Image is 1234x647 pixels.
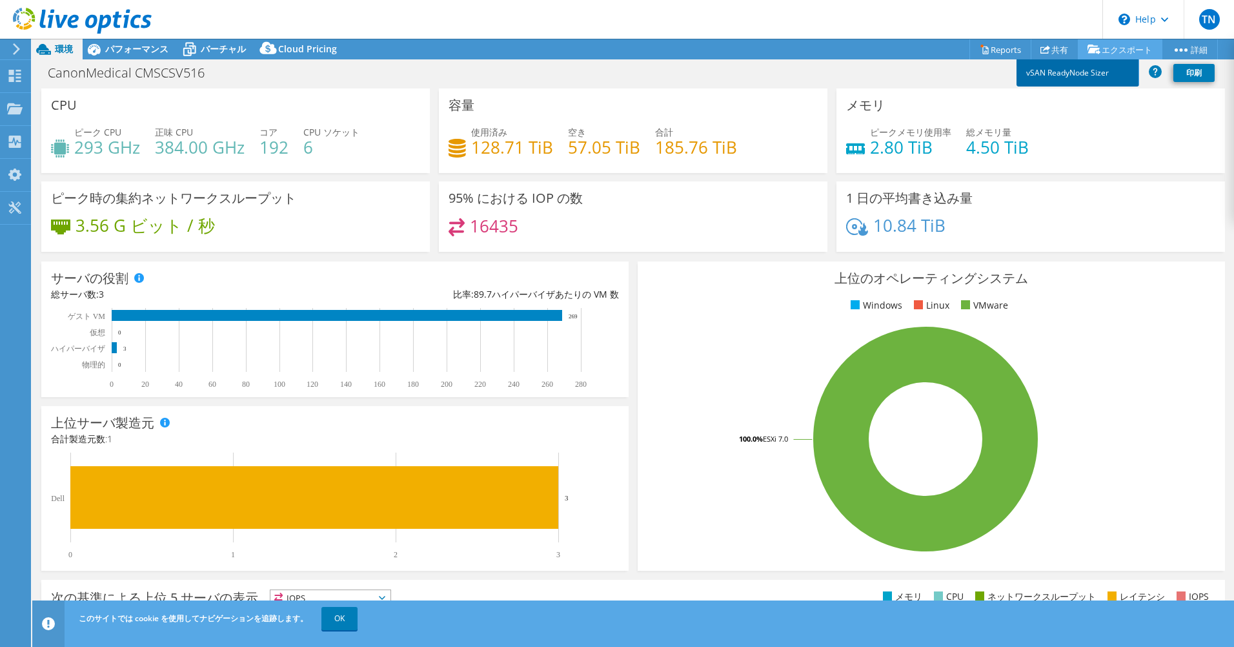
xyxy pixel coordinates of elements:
h3: ピーク時の集約ネットワークスループット [51,191,296,205]
text: 40 [175,380,183,389]
span: TN [1199,9,1220,30]
text: 60 [208,380,216,389]
tspan: 100.0% [739,434,763,444]
h3: 上位サーバ製造元 [51,416,154,430]
span: IOPS [270,590,390,606]
text: 0 [118,329,121,336]
text: 物理的 [82,360,105,369]
li: CPU [931,590,964,604]
li: レイテンシ [1104,590,1165,604]
text: 120 [307,380,318,389]
span: 空き [568,126,586,138]
a: OK [321,607,358,630]
text: 仮想 [89,328,105,337]
span: 1 [107,433,112,445]
a: Reports [969,39,1031,59]
text: 280 [575,380,587,389]
span: このサイトでは cookie を使用してナビゲーションを追跡します。 [79,613,308,624]
span: Cloud Pricing [278,43,337,55]
text: ハイパーバイザ [50,344,105,353]
text: 20 [141,380,149,389]
span: 正味 CPU [155,126,193,138]
h4: 384.00 GHz [155,140,245,154]
h3: サーバの役割 [51,271,128,285]
text: 269 [569,313,578,320]
text: 160 [374,380,385,389]
div: 比率: ハイパーバイザあたりの VM 数 [335,287,619,302]
li: Windows [847,298,902,313]
span: 総メモリ量 [966,126,1011,138]
h4: 293 GHz [74,140,140,154]
li: Linux [911,298,949,313]
span: 89.7 [474,288,492,300]
span: バーチャル [201,43,246,55]
text: 200 [441,380,452,389]
span: CPU ソケット [303,126,359,138]
text: 0 [68,550,72,559]
h4: 57.05 TiB [568,140,640,154]
h3: 容量 [449,98,474,112]
h4: 2.80 TiB [870,140,951,154]
h4: 4.50 TiB [966,140,1029,154]
text: 3 [123,345,126,352]
h1: CanonMedical CMSCSV516 [42,66,225,80]
li: メモリ [880,590,922,604]
a: 共有 [1031,39,1078,59]
h4: 16435 [470,219,518,233]
h4: 合計製造元数: [51,432,619,446]
text: 2 [394,550,398,559]
text: 260 [541,380,553,389]
svg: \n [1118,14,1130,25]
text: 0 [110,380,114,389]
h3: 1 日の平均書き込み量 [846,191,973,205]
h4: 6 [303,140,359,154]
span: 使用済み [471,126,507,138]
span: 環境 [55,43,73,55]
h4: 128.71 TiB [471,140,553,154]
text: 240 [508,380,520,389]
a: 印刷 [1173,64,1215,82]
text: Dell [51,494,65,503]
text: 3 [556,550,560,559]
span: ピークメモリ使用率 [870,126,951,138]
span: ピーク CPU [74,126,121,138]
text: ゲスト VM [68,312,106,321]
tspan: ESXi 7.0 [763,434,788,444]
a: vSAN ReadyNode Sizer [1017,59,1139,87]
text: 220 [474,380,486,389]
h4: 10.84 TiB [873,218,946,232]
h3: メモリ [846,98,885,112]
span: 3 [99,288,104,300]
text: 0 [118,362,121,368]
span: コア [259,126,278,138]
h4: 192 [259,140,288,154]
h4: 3.56 G ビット / 秒 [76,218,215,232]
li: ネットワークスループット [972,590,1096,604]
li: VMware [958,298,1008,313]
span: 合計 [655,126,673,138]
h3: CPU [51,98,77,112]
h3: 95% における IOP の数 [449,191,583,205]
text: 1 [231,550,235,559]
text: 100 [274,380,285,389]
text: 180 [407,380,419,389]
text: 140 [340,380,352,389]
text: 3 [565,494,569,502]
h3: 上位のオペレーティングシステム [647,271,1215,285]
span: パフォーマンス [105,43,168,55]
h4: 185.76 TiB [655,140,737,154]
div: 総サーバ数: [51,287,335,302]
li: IOPS [1173,590,1209,604]
text: 80 [242,380,250,389]
a: エクスポート [1078,39,1162,59]
a: 詳細 [1162,39,1218,59]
